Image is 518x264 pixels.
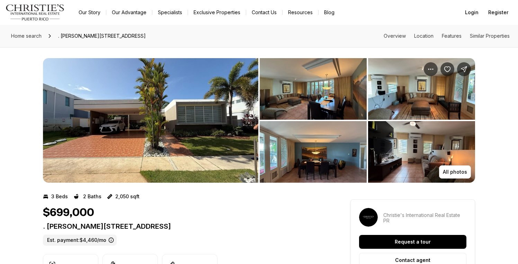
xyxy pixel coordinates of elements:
li: 1 of 8 [43,58,258,183]
a: Home search [8,30,44,42]
p: . [PERSON_NAME][STREET_ADDRESS] [43,222,325,230]
a: Specialists [152,8,188,17]
a: Skip to: Similar Properties [470,33,510,39]
p: 3 Beds [51,194,68,199]
p: 2 Baths [83,194,101,199]
button: View image gallery [260,58,367,120]
h1: $699,000 [43,206,94,219]
button: Property options [424,62,438,76]
button: Login [461,6,483,19]
p: All photos [443,169,467,175]
span: Login [465,10,479,15]
div: Listing Photos [43,58,475,183]
button: All photos [439,165,471,179]
span: Home search [11,33,42,39]
li: 2 of 8 [260,58,475,183]
button: Share Property: . TOPACIO ST #F-22 [457,62,471,76]
a: Our Advantage [106,8,152,17]
button: View image gallery [260,121,367,183]
a: Skip to: Overview [384,33,406,39]
p: Contact agent [395,257,430,263]
p: Request a tour [395,239,431,245]
button: View image gallery [43,58,258,183]
img: logo [6,4,65,21]
button: View image gallery [368,58,475,120]
span: . [PERSON_NAME][STREET_ADDRESS] [55,30,149,42]
a: Resources [283,8,318,17]
button: Request a tour [359,235,466,249]
p: 2,050 sqft [115,194,140,199]
nav: Page section menu [384,33,510,39]
label: Est. payment: $4,460/mo [43,235,117,246]
span: Register [488,10,508,15]
p: Christie's International Real Estate PR [383,212,466,224]
button: Save Property: . TOPACIO ST #F-22 [440,62,454,76]
button: View image gallery [368,121,475,183]
button: Register [484,6,512,19]
a: Blog [319,8,340,17]
a: Skip to: Features [442,33,462,39]
a: Skip to: Location [414,33,434,39]
a: Exclusive Properties [188,8,246,17]
a: Our Story [73,8,106,17]
button: Contact Us [246,8,282,17]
